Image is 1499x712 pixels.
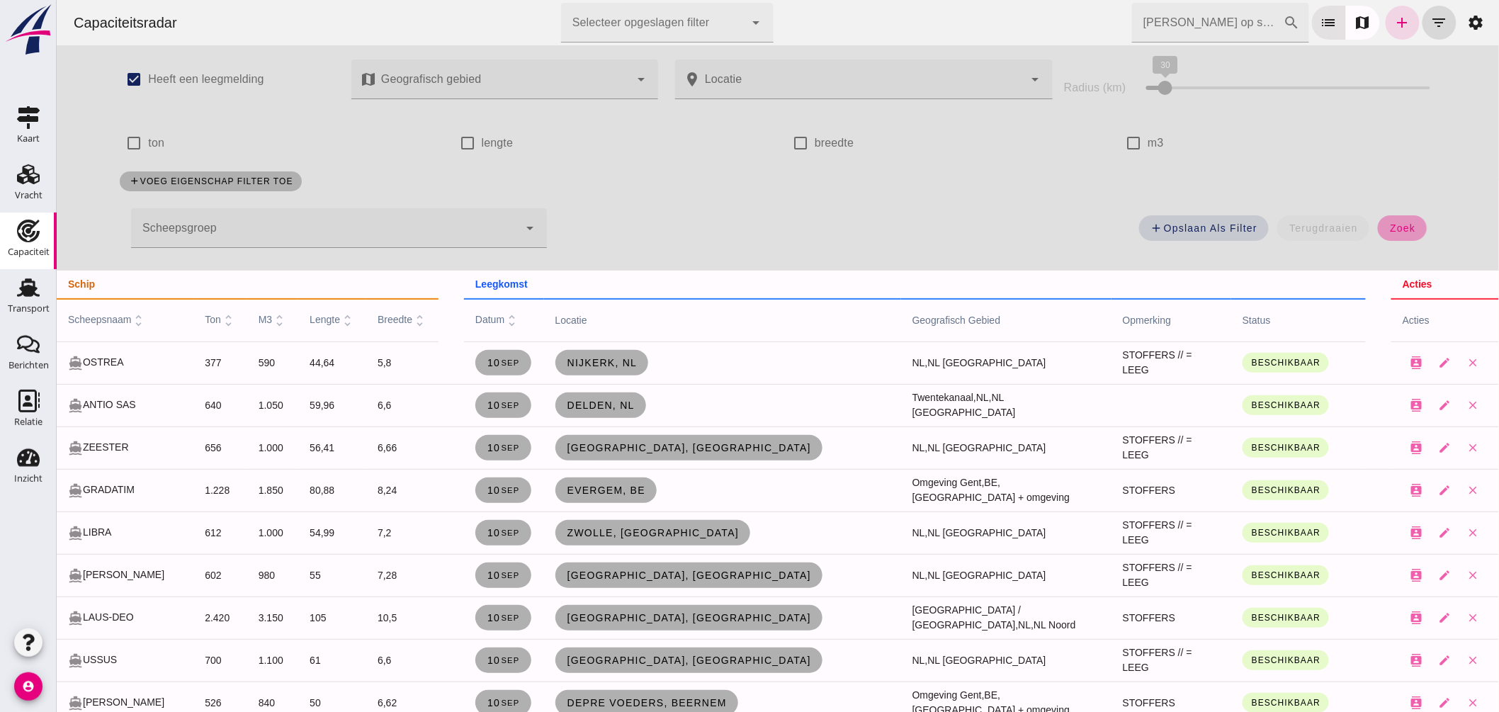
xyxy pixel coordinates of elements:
[448,313,463,328] i: unfold_more
[11,611,26,626] i: directions_boat
[11,483,26,498] i: directions_boat
[1382,399,1395,412] i: edit
[510,485,589,496] span: Evergem, be
[310,512,382,554] td: 7,2
[871,527,990,538] span: NL [GEOGRAPHIC_DATA]
[1186,395,1272,415] button: Beschikbaar
[856,655,871,666] span: NL,
[1186,565,1272,585] button: Beschikbaar
[202,314,230,325] span: m3
[6,13,132,33] div: Capaciteitsradar
[191,639,242,682] td: 1.100
[510,357,581,368] span: Nijkerk, nl
[1410,441,1423,454] i: close
[443,401,463,409] small: sep
[303,71,320,88] i: map
[419,478,475,503] a: 10sep
[215,313,230,328] i: unfold_more
[137,597,191,639] td: 2.420
[510,442,755,453] span: [GEOGRAPHIC_DATA], [GEOGRAPHIC_DATA]
[1382,569,1395,582] i: edit
[310,554,382,597] td: 7,28
[11,526,26,541] i: directions_boat
[1374,14,1391,31] i: filter_list
[499,478,600,503] a: Evergem, be
[1194,528,1264,538] span: Beschikbaar
[1354,569,1367,582] i: contacts
[430,697,463,708] span: 10
[1175,299,1309,341] th: status
[1066,562,1136,588] span: STOFFERS // = LEEG
[627,71,644,88] i: place
[510,655,755,666] span: [GEOGRAPHIC_DATA], [GEOGRAPHIC_DATA]
[242,341,310,384] td: 44,64
[871,655,990,666] span: NL [GEOGRAPHIC_DATA]
[11,398,26,413] i: directions_boat
[310,426,382,469] td: 6,66
[430,655,463,666] span: 10
[283,313,298,328] i: unfold_more
[9,361,49,370] div: Berichten
[3,4,54,56] img: logo-small.a267ee39.svg
[1186,480,1272,500] button: Beschikbaar
[1194,698,1264,708] span: Beschikbaar
[11,610,125,626] div: LAUS-DEO
[137,341,191,384] td: 377
[928,477,944,488] span: BE,
[1354,696,1367,709] i: contacts
[871,357,990,368] span: NL [GEOGRAPHIC_DATA]
[419,350,475,375] a: 10sep
[1194,570,1264,580] span: Beschikbaar
[14,474,43,483] div: Inzicht
[11,696,26,711] i: directions_boat
[1382,484,1395,497] i: edit
[1410,611,1423,624] i: close
[1354,399,1367,412] i: contacts
[75,313,90,328] i: unfold_more
[1333,222,1359,234] span: zoek
[164,313,179,328] i: unfold_more
[1227,14,1244,31] i: search
[1066,647,1136,673] span: STOFFERS // = LEEG
[11,441,26,456] i: directions_boat
[1194,443,1264,453] span: Beschikbaar
[510,697,670,708] span: Depre Voeders, Beernem
[977,619,1019,631] span: NL Noord
[11,652,125,668] div: USSUS
[191,512,242,554] td: 1.000
[430,485,463,496] span: 10
[758,123,797,163] label: breedte
[443,656,463,665] small: sep
[1186,523,1272,543] button: Beschikbaar
[1335,271,1442,299] th: acties
[510,527,683,538] span: Zwolle, [GEOGRAPHIC_DATA]
[191,384,242,426] td: 1.050
[11,695,125,711] div: [PERSON_NAME]
[356,313,370,328] i: unfold_more
[1066,612,1119,623] span: STOFFERS
[191,341,242,384] td: 590
[691,14,708,31] i: arrow_drop_down
[191,469,242,512] td: 1.850
[310,469,382,512] td: 8,24
[191,554,242,597] td: 980
[1066,485,1119,496] span: STOFFERS
[1382,654,1395,667] i: edit
[137,554,191,597] td: 602
[1354,484,1367,497] i: contacts
[856,477,928,488] span: Omgeving Gent,
[430,442,463,453] span: 10
[242,554,310,597] td: 55
[499,392,589,418] a: Delden, nl
[310,384,382,426] td: 6,6
[242,384,310,426] td: 59,96
[499,648,767,673] a: [GEOGRAPHIC_DATA], [GEOGRAPHIC_DATA]
[419,563,475,588] a: 10sep
[856,604,965,631] span: [GEOGRAPHIC_DATA] / [GEOGRAPHIC_DATA],
[430,357,463,368] span: 10
[1194,655,1264,665] span: Beschikbaar
[1066,697,1119,708] span: STOFFERS
[91,60,207,99] label: Heeft een leegmelding
[11,568,26,583] i: directions_boat
[1194,400,1264,410] span: Beschikbaar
